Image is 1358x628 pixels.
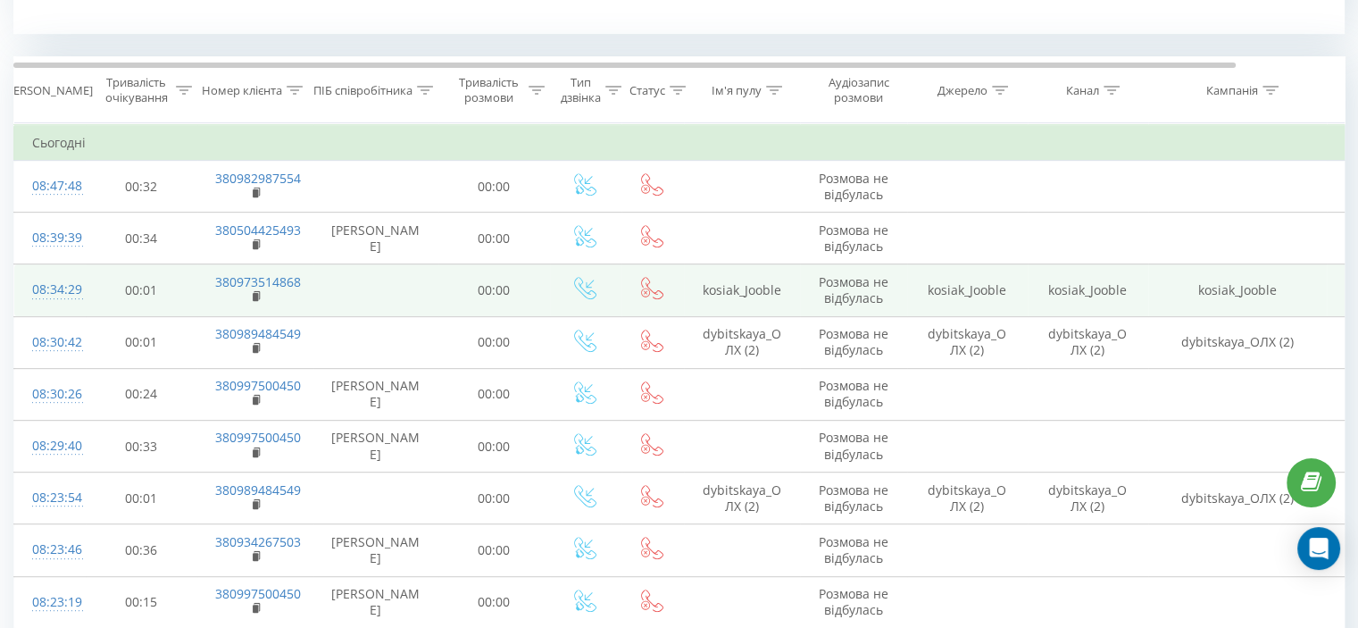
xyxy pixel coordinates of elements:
div: 08:23:46 [32,532,68,567]
td: kosiak_Jooble [1148,264,1327,316]
div: Тип дзвінка [561,75,601,105]
div: Аудіозапис розмови [815,75,902,105]
span: Розмова не відбулась [819,377,888,410]
td: kosiak_Jooble [1028,264,1148,316]
td: 00:00 [438,524,550,576]
a: 380982987554 [215,170,301,187]
td: 00:01 [86,316,197,368]
td: dybitskaya_ОЛХ (2) [1028,316,1148,368]
div: Тривалість розмови [454,75,524,105]
div: ПІБ співробітника [313,83,412,98]
td: 00:34 [86,213,197,264]
td: [PERSON_NAME] [313,576,438,628]
div: [PERSON_NAME] [3,83,93,98]
span: Розмова не відбулась [819,429,888,462]
span: Розмова не відбулась [819,481,888,515]
td: dybitskaya_ОЛХ (2) [1148,316,1327,368]
td: dybitskaya_ОЛХ (2) [907,316,1028,368]
td: 00:01 [86,264,197,316]
div: 08:23:19 [32,585,68,620]
td: 00:36 [86,524,197,576]
td: 00:00 [438,368,550,420]
a: 380997500450 [215,377,301,394]
td: 00:01 [86,473,197,524]
a: 380504425493 [215,222,301,239]
td: 00:32 [86,161,197,213]
td: 00:00 [438,316,550,368]
span: Розмова не відбулась [819,585,888,618]
td: 00:15 [86,576,197,628]
span: Розмова не відбулась [819,170,888,203]
span: Розмова не відбулась [819,533,888,566]
td: 00:00 [438,161,550,213]
td: 00:33 [86,421,197,473]
td: 00:00 [438,473,550,524]
a: 380934267503 [215,533,301,550]
div: 08:30:26 [32,377,68,412]
td: 00:00 [438,421,550,473]
td: dybitskaya_ОЛХ (2) [684,316,800,368]
td: 00:00 [438,264,550,316]
div: 08:23:54 [32,481,68,515]
td: 00:24 [86,368,197,420]
div: Open Intercom Messenger [1297,527,1340,570]
div: Номер клієнта [202,83,282,98]
td: [PERSON_NAME] [313,213,438,264]
a: 380973514868 [215,273,301,290]
div: 08:29:40 [32,429,68,464]
a: 380997500450 [215,429,301,446]
div: Ім'я пулу [712,83,762,98]
a: 380989484549 [215,325,301,342]
td: kosiak_Jooble [684,264,800,316]
td: dybitskaya_ОЛХ (2) [907,473,1028,524]
div: Тривалість очікування [101,75,171,105]
div: Джерело [937,83,987,98]
div: Канал [1066,83,1099,98]
span: Розмова не відбулась [819,273,888,306]
td: dybitskaya_ОЛХ (2) [1148,473,1327,524]
div: 08:47:48 [32,169,68,204]
td: 00:00 [438,576,550,628]
td: dybitskaya_ОЛХ (2) [1028,473,1148,524]
span: Розмова не відбулась [819,325,888,358]
a: 380997500450 [215,585,301,602]
td: 00:00 [438,213,550,264]
td: [PERSON_NAME] [313,368,438,420]
div: Статус [629,83,665,98]
td: kosiak_Jooble [907,264,1028,316]
td: [PERSON_NAME] [313,524,438,576]
div: 08:30:42 [32,325,68,360]
span: Розмова не відбулась [819,222,888,255]
div: 08:39:39 [32,221,68,255]
div: Кампанія [1206,83,1258,98]
td: [PERSON_NAME] [313,421,438,473]
div: 08:34:29 [32,272,68,307]
td: dybitskaya_ОЛХ (2) [684,473,800,524]
a: 380989484549 [215,481,301,498]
